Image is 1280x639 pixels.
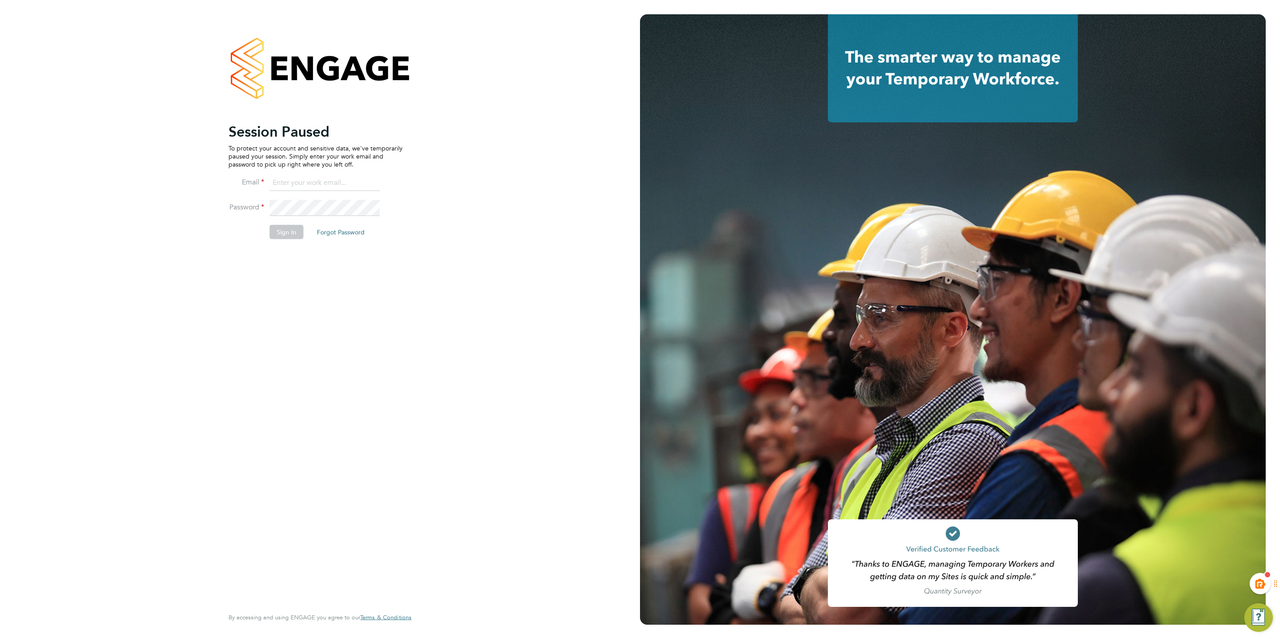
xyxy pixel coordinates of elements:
label: Password [229,202,264,212]
a: Terms & Conditions [360,614,411,621]
button: Forgot Password [310,225,372,239]
button: Sign In [270,225,303,239]
span: By accessing and using ENGAGE you agree to our [229,614,411,621]
button: Engage Resource Center [1244,603,1273,632]
p: To protect your account and sensitive data, we've temporarily paused your session. Simply enter y... [229,144,403,168]
label: Email [229,177,264,187]
input: Enter your work email... [270,175,380,191]
h2: Session Paused [229,122,403,140]
span: Terms & Conditions [360,614,411,621]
